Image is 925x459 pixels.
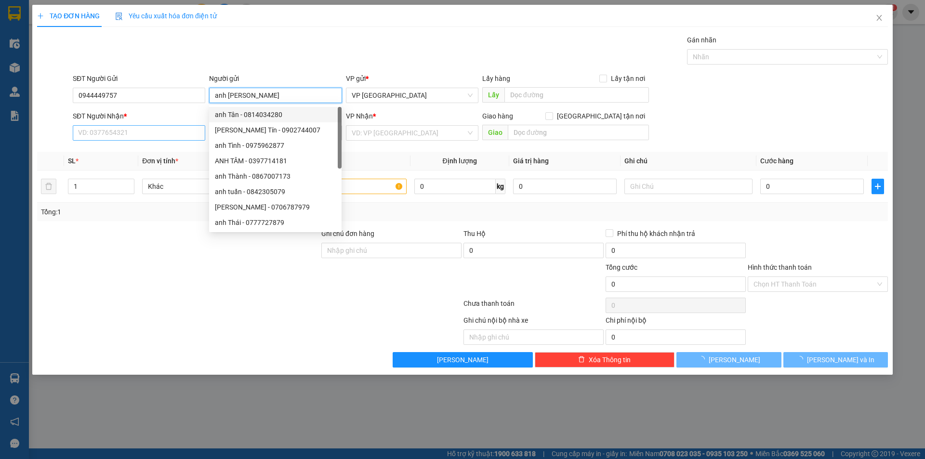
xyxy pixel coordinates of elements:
[68,157,76,165] span: SL
[482,112,513,120] span: Giao hàng
[73,73,205,84] div: SĐT Người Gửi
[115,12,217,20] span: Yêu cầu xuất hóa đơn điện tử
[482,125,508,140] span: Giao
[748,263,812,271] label: Hình thức thanh toán
[807,354,874,365] span: [PERSON_NAME] và In
[676,352,781,367] button: [PERSON_NAME]
[535,352,675,367] button: deleteXóa Thông tin
[115,13,123,20] img: icon
[872,183,884,190] span: plus
[352,88,473,103] span: VP Tuy Hòa
[142,157,178,165] span: Đơn vị tính
[443,157,477,165] span: Định lượng
[613,228,699,239] span: Phí thu hộ khách nhận trả
[209,169,342,184] div: anh Thành - 0867007173
[513,179,617,194] input: 0
[209,215,342,230] div: anh Thái - 0777727879
[606,263,637,271] span: Tổng cước
[687,36,716,44] label: Gán nhãn
[215,109,336,120] div: anh Tân - 0814034280
[796,356,807,363] span: loading
[73,111,205,121] div: SĐT Người Nhận
[209,199,342,215] div: Khánh Ty - 0706787979
[508,125,649,140] input: Dọc đường
[513,157,549,165] span: Giá trị hàng
[209,138,342,153] div: anh Tình - 0975962877
[463,329,604,345] input: Nhập ghi chú
[875,14,883,22] span: close
[215,171,336,182] div: anh Thành - 0867007173
[209,107,342,122] div: anh Tân - 0814034280
[321,230,374,237] label: Ghi chú đơn hàng
[482,87,504,103] span: Lấy
[624,179,753,194] input: Ghi Chú
[482,75,510,82] span: Lấy hàng
[872,179,884,194] button: plus
[393,352,533,367] button: [PERSON_NAME]
[215,156,336,166] div: ANH TÂM - 0397714181
[504,87,649,103] input: Dọc đường
[589,354,631,365] span: Xóa Thông tin
[41,179,56,194] button: delete
[463,230,486,237] span: Thu Hộ
[209,153,342,169] div: ANH TÂM - 0397714181
[215,140,336,151] div: anh Tình - 0975962877
[41,207,357,217] div: Tổng: 1
[209,73,342,84] div: Người gửi
[215,202,336,212] div: [PERSON_NAME] - 0706787979
[215,186,336,197] div: anh tuấn - 0842305079
[321,243,462,258] input: Ghi chú đơn hàng
[578,356,585,364] span: delete
[437,354,489,365] span: [PERSON_NAME]
[209,122,342,138] div: Anh Trung Tín - 0902744007
[462,298,605,315] div: Chưa thanh toán
[496,179,505,194] span: kg
[148,179,264,194] span: Khác
[37,13,44,19] span: plus
[346,112,373,120] span: VP Nhận
[698,356,709,363] span: loading
[760,157,793,165] span: Cước hàng
[209,184,342,199] div: anh tuấn - 0842305079
[606,315,746,329] div: Chi phí nội bộ
[215,217,336,228] div: anh Thái - 0777727879
[866,5,893,32] button: Close
[278,179,406,194] input: VD: Bàn, Ghế
[553,111,649,121] span: [GEOGRAPHIC_DATA] tận nơi
[607,73,649,84] span: Lấy tận nơi
[463,315,604,329] div: Ghi chú nội bộ nhà xe
[215,125,336,135] div: [PERSON_NAME] Tín - 0902744007
[621,152,756,170] th: Ghi chú
[346,73,478,84] div: VP gửi
[783,352,888,367] button: [PERSON_NAME] và In
[709,354,760,365] span: [PERSON_NAME]
[37,12,100,20] span: TẠO ĐƠN HÀNG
